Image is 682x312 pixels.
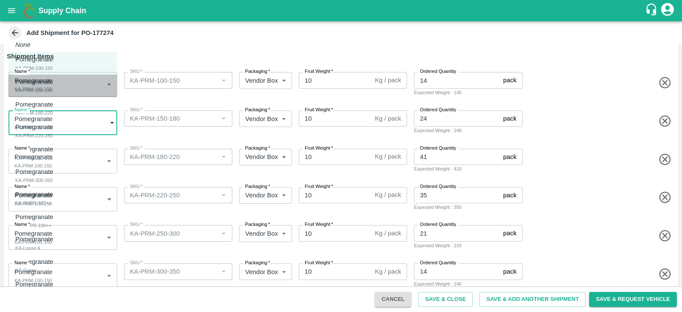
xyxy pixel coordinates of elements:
div: KA-Loose A [15,244,58,252]
button: Save & Close [418,292,473,307]
label: Name [14,260,30,266]
strong: Shipment Items [7,53,54,60]
label: Fruit Weight [305,68,333,75]
div: Expected Weight : 240 [414,127,523,134]
label: Fruit Weight [305,221,333,228]
b: Supply Chain [38,6,86,15]
div: customer-support [645,3,660,18]
em: None [15,40,31,49]
label: SKU [130,68,142,75]
p: Pomegranate [15,77,53,87]
label: Fruit Weight [305,260,333,266]
input: SKU [127,228,216,239]
label: Ordered Quantity [420,260,456,266]
p: Vendor Box [245,229,274,238]
button: open drawer [2,1,21,20]
label: Packaging [245,145,270,152]
input: 0.0 [414,187,500,203]
label: Packaging [245,107,270,113]
p: pack [503,191,517,200]
div: KA-Green [15,266,58,274]
div: Expected Weight : 410 [414,165,523,173]
div: KA-PRM-150-180 [15,87,58,94]
label: Fruit Weight [305,107,333,113]
input: 0.0 [299,263,372,280]
input: 0.0 [299,72,372,88]
label: Ordered Quantity [420,221,456,228]
p: pack [503,114,517,123]
p: Pomegranate [15,190,53,199]
input: 0.0 [414,263,500,280]
p: Vendor Box [245,152,274,162]
input: 0.0 [414,72,500,88]
p: Pomegranate [15,257,53,266]
input: SKU [127,190,216,201]
div: KA-PRM-100-150 [15,64,58,72]
p: pack [503,267,517,276]
p: Vendor Box [245,191,274,200]
div: KA-PRM-300-350 [15,176,58,184]
div: account of current user [660,2,675,20]
input: 0.0 [414,149,500,165]
input: 0.0 [299,149,372,165]
label: SKU [130,260,142,266]
p: Pomegranate [15,234,53,244]
p: Vendor Box [245,114,274,124]
p: Pomegranate [15,144,53,154]
div: Expected Weight : 140 [414,280,523,288]
input: SKU [127,75,216,86]
input: 0.0 [299,187,372,203]
label: Ordered Quantity [420,107,456,113]
label: Packaging [245,260,270,266]
p: pack [503,75,517,85]
img: logo [21,2,38,19]
input: 0.0 [414,110,500,127]
p: Pomegranate [15,212,53,222]
input: 0.0 [299,110,372,127]
label: Ordered Quantity [420,68,456,75]
input: SKU [127,266,216,277]
label: Name [14,145,30,152]
label: Name [14,68,30,75]
label: Packaging [245,221,270,228]
label: Packaging [245,183,270,190]
p: Pomegranate [15,100,53,109]
label: SKU [130,183,142,190]
p: Pomegranate [15,167,53,176]
div: KA-SUPR-100++ [15,222,58,229]
input: SKU [127,151,216,162]
div: KA-PRM-180-220 [15,109,58,117]
label: SKU [130,145,142,152]
b: Add Shipment for PO-177274 [26,29,114,36]
input: 0.0 [414,225,500,241]
p: Pomegranate [15,280,53,289]
button: Save & Request Vehicle [589,292,677,307]
label: SKU [130,221,142,228]
p: pack [503,228,517,238]
label: Fruit Weight [305,145,333,152]
div: KA-PRM-220-250 [15,132,58,139]
label: Ordered Quantity [420,145,456,152]
p: Pomegranate [15,122,53,132]
div: KA-SUPR-180++ [15,199,58,207]
label: Fruit Weight [305,183,333,190]
input: 0.0 [299,225,372,241]
label: Packaging [245,68,270,75]
div: Expected Weight : 210 [414,242,523,249]
div: Expected Weight : 350 [414,203,523,211]
label: Name [14,221,30,228]
label: Name [14,107,30,113]
label: Ordered Quantity [420,183,456,190]
label: SKU [130,107,142,113]
div: KA-PRM-250-300 [15,154,58,162]
p: Vendor Box [245,76,274,85]
button: Cancel [375,292,411,307]
p: Vendor Box [245,267,274,277]
label: Name [14,183,30,190]
div: Expected Weight : 140 [414,89,523,96]
button: Save & Add Another Shipment [480,292,586,307]
p: Pomegranate [15,55,53,64]
input: SKU [127,113,216,124]
p: pack [503,152,517,162]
